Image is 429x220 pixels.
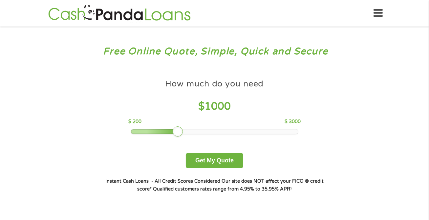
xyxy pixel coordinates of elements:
h3: Free Online Quote, Simple, Quick and Secure [19,46,410,58]
strong: Qualified customers rates range from 4.95% to 35.95% APR¹ [153,186,292,192]
img: GetLoanNow Logo [46,4,193,23]
h4: How much do you need [165,79,264,89]
span: 1000 [204,100,231,113]
p: $ 3000 [285,118,301,125]
strong: Instant Cash Loans - All Credit Scores Considered [105,178,220,184]
strong: Our site does NOT affect your FICO ® credit score* [137,178,324,192]
p: $ 200 [128,118,141,125]
h4: $ [128,100,301,113]
button: Get My Quote [186,153,243,168]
